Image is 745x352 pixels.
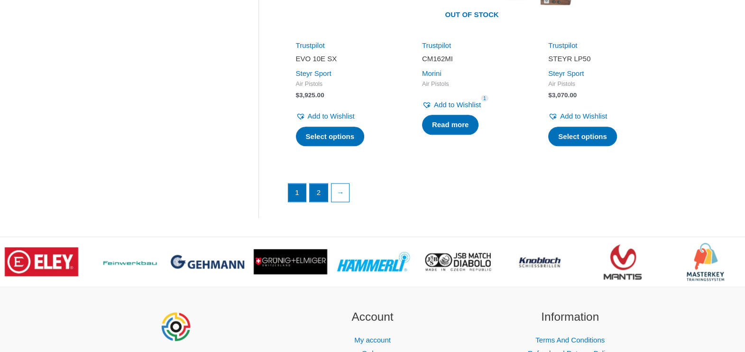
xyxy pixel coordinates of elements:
[548,54,648,67] a: STEYR LP50
[422,41,451,49] a: Trustpilot
[434,101,481,109] span: Add to Wishlist
[422,54,522,67] a: CM162MI
[548,92,552,99] span: $
[296,54,395,64] h2: EVO 10E SX
[296,92,324,99] bdi: 3,925.00
[310,184,328,202] a: Page 2
[548,69,584,77] a: Steyr Sport
[296,92,300,99] span: $
[548,41,577,49] a: Trustpilot
[354,336,391,344] a: My account
[422,80,522,88] span: Air Pistols
[548,92,577,99] bdi: 3,070.00
[296,69,331,77] a: Steyr Sport
[287,183,657,207] nav: Product Pagination
[548,127,617,147] a: Select options for “STEYR LP50”
[422,69,441,77] a: Morini
[308,112,355,120] span: Add to Wishlist
[331,184,350,202] a: →
[288,184,306,202] span: Page 1
[548,54,648,64] h2: STEYR LP50
[421,5,523,27] span: Out of stock
[422,115,479,135] a: Select options for “CM162MI”
[296,110,355,123] a: Add to Wishlist
[422,54,522,64] h2: CM162MI
[296,54,395,67] a: EVO 10E SX
[535,336,605,344] a: Terms And Conditions
[296,127,365,147] a: Select options for “EVO 10E SX”
[422,98,481,111] a: Add to Wishlist
[548,80,648,88] span: Air Pistols
[548,110,607,123] a: Add to Wishlist
[483,308,657,326] h2: Information
[560,112,607,120] span: Add to Wishlist
[481,95,488,102] span: 1
[285,308,460,326] h2: Account
[296,80,395,88] span: Air Pistols
[5,247,78,276] img: brand logo
[296,41,325,49] a: Trustpilot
